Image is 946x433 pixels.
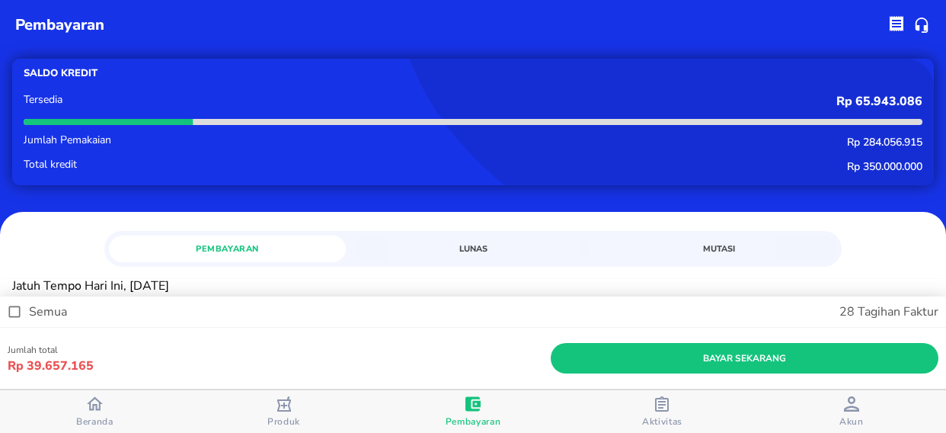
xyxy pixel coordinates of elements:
p: Jumlah total [8,343,551,357]
p: 28 Tagihan Faktur [469,303,938,321]
p: Rp 350.000.000 [398,159,922,174]
a: Mutasi [600,236,837,262]
p: Jatuh Tempo Hari Ini, [DATE] [12,279,934,293]
span: Beranda [76,415,113,428]
span: bayar sekarang [563,351,926,367]
span: Pembayaran [446,415,501,428]
button: Produk [189,390,378,433]
span: Produk [267,415,300,428]
p: Rp 39.657.165 [8,357,551,375]
a: Pembayaran [109,236,346,262]
button: Aktivitas [567,390,756,433]
span: Akun [839,415,864,428]
span: Aktivitas [642,415,682,428]
p: Total kredit [24,159,398,170]
span: Pembayaran [118,242,337,256]
a: Lunas [355,236,592,262]
p: Jumlah Pemakaian [24,135,398,146]
div: simple tabs [104,231,842,262]
p: Tersedia [24,95,398,105]
button: bayar sekarang [551,343,938,374]
span: Lunas [364,242,583,256]
p: Rp 65.943.086 [398,95,922,109]
p: Saldo kredit [24,66,473,81]
span: Mutasi [609,242,828,256]
p: Rp 284.056.915 [398,135,922,149]
button: Pembayaran [379,390,567,433]
p: pembayaran [15,14,104,37]
p: Semua [29,303,67,321]
button: Akun [757,390,946,433]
